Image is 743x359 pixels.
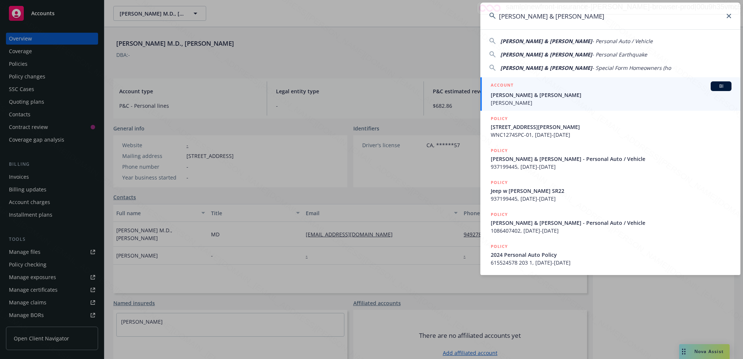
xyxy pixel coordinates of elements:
a: POLICY2024 Personal Auto Policy615524578 203 1, [DATE]-[DATE] [480,239,740,271]
a: POLICYJeep w [PERSON_NAME] SR22937199445, [DATE]-[DATE] [480,175,740,207]
span: [STREET_ADDRESS][PERSON_NAME] [491,123,731,131]
a: ACCOUNTBI[PERSON_NAME] & [PERSON_NAME][PERSON_NAME] [480,77,740,111]
h5: POLICY [491,243,508,250]
span: [PERSON_NAME] & [PERSON_NAME] [500,38,592,45]
h5: POLICY [491,179,508,186]
span: [PERSON_NAME] & [PERSON_NAME] - Personal Auto / Vehicle [491,219,731,227]
input: Search... [480,3,740,29]
span: - Special Form Homeowners (ho [592,64,671,71]
span: [PERSON_NAME] & [PERSON_NAME] [500,64,592,71]
h5: POLICY [491,147,508,154]
a: POLICY[STREET_ADDRESS][PERSON_NAME]WNC1274SPC-01, [DATE]-[DATE] [480,111,740,143]
h5: POLICY [491,115,508,122]
span: 937199445, [DATE]-[DATE] [491,163,731,171]
span: 937199445, [DATE]-[DATE] [491,195,731,203]
span: - Personal Auto / Vehicle [592,38,653,45]
span: [PERSON_NAME] & [PERSON_NAME] [500,51,592,58]
span: 1086407402, [DATE]-[DATE] [491,227,731,235]
span: [PERSON_NAME] & [PERSON_NAME] [491,91,731,99]
span: Jeep w [PERSON_NAME] SR22 [491,187,731,195]
span: BI [714,83,729,90]
span: [PERSON_NAME] [491,99,731,107]
a: POLICY[PERSON_NAME] & [PERSON_NAME] - Personal Auto / Vehicle1086407402, [DATE]-[DATE] [480,207,740,239]
a: POLICY[PERSON_NAME] & [PERSON_NAME] - Personal Auto / Vehicle937199445, [DATE]-[DATE] [480,143,740,175]
span: - Personal Earthquake [592,51,647,58]
span: 615524578 203 1, [DATE]-[DATE] [491,259,731,266]
h5: ACCOUNT [491,81,513,90]
span: WNC1274SPC-01, [DATE]-[DATE] [491,131,731,139]
span: 2024 Personal Auto Policy [491,251,731,259]
h5: POLICY [491,211,508,218]
span: [PERSON_NAME] & [PERSON_NAME] - Personal Auto / Vehicle [491,155,731,163]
